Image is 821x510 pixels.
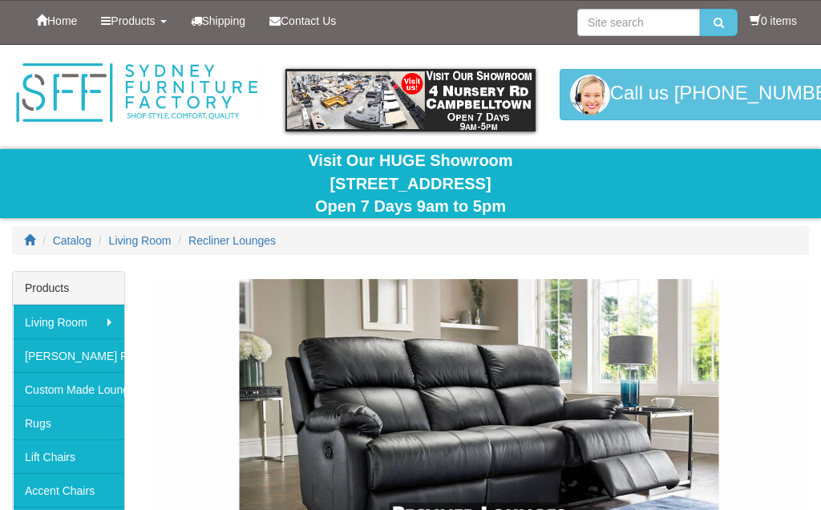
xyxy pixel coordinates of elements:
a: Living Room [13,305,124,338]
a: Living Room [109,234,172,247]
a: Home [24,1,89,41]
div: Products [13,272,124,305]
div: Visit Our HUGE Showroom [STREET_ADDRESS] Open 7 Days 9am to 5pm [12,149,809,218]
span: Contact Us [281,14,336,27]
span: Products [111,14,155,27]
a: Shipping [179,1,258,41]
a: Catalog [53,234,91,247]
input: Site search [577,9,700,36]
a: Contact Us [257,1,348,41]
a: Recliner Lounges [188,234,276,247]
a: [PERSON_NAME] Furniture [13,338,124,372]
li: 0 items [750,13,797,29]
a: Accent Chairs [13,473,124,507]
span: Shipping [202,14,246,27]
a: Custom Made Lounges [13,372,124,406]
img: showroom.gif [285,69,535,132]
span: Home [47,14,77,27]
a: Lift Chairs [13,439,124,473]
img: Sydney Furniture Factory [12,61,261,125]
a: Rugs [13,406,124,439]
a: Products [89,1,178,41]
